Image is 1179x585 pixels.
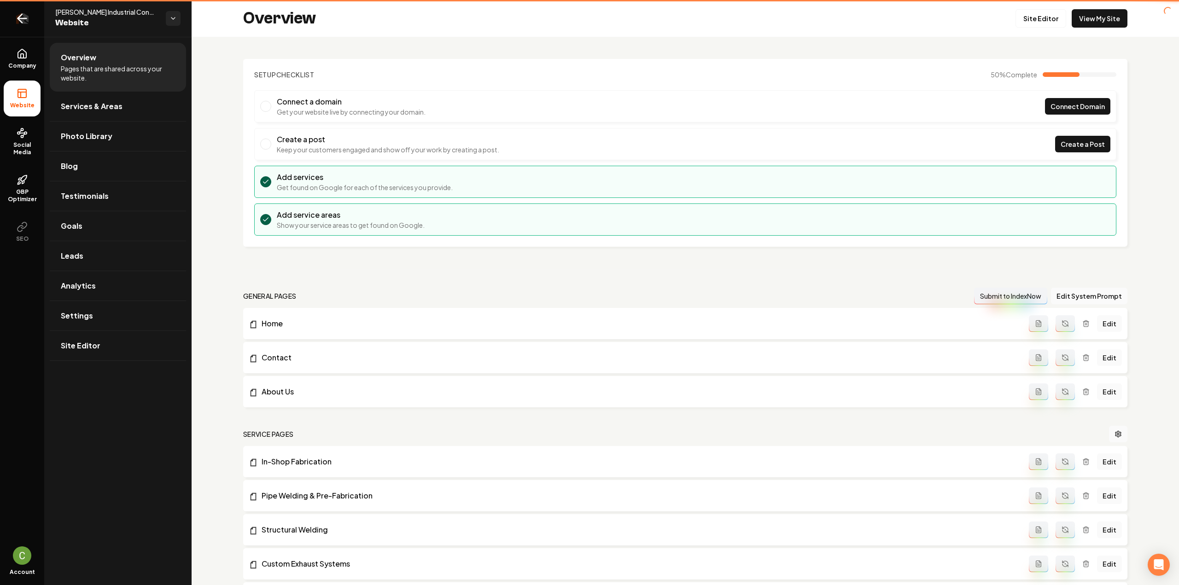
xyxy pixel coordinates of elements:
[61,161,78,172] span: Blog
[1097,521,1122,538] a: Edit
[61,250,83,261] span: Leads
[1055,136,1110,152] a: Create a Post
[55,17,158,29] span: Website
[50,211,186,241] a: Goals
[12,235,32,243] span: SEO
[243,9,316,28] h2: Overview
[249,558,1029,569] a: Custom Exhaust Systems
[61,310,93,321] span: Settings
[4,188,41,203] span: GBP Optimizer
[1097,453,1122,470] a: Edit
[1097,556,1122,572] a: Edit
[4,41,41,77] a: Company
[243,291,297,301] h2: general pages
[1016,9,1066,28] a: Site Editor
[61,340,100,351] span: Site Editor
[277,134,499,145] h3: Create a post
[277,145,499,154] p: Keep your customers engaged and show off your work by creating a post.
[249,456,1029,467] a: In-Shop Fabrication
[4,141,41,156] span: Social Media
[50,151,186,181] a: Blog
[4,214,41,250] button: SEO
[1072,9,1127,28] a: View My Site
[1029,453,1048,470] button: Add admin page prompt
[1029,487,1048,504] button: Add admin page prompt
[249,386,1029,397] a: About Us
[61,191,109,202] span: Testimonials
[61,101,123,112] span: Services & Areas
[1006,70,1037,79] span: Complete
[10,568,35,576] span: Account
[4,167,41,210] a: GBP Optimizer
[50,301,186,330] a: Settings
[277,209,425,220] h3: Add service areas
[254,70,276,79] span: Setup
[61,64,175,82] span: Pages that are shared across your website.
[61,131,112,142] span: Photo Library
[1029,521,1048,538] button: Add admin page prompt
[277,220,425,230] p: Show your service areas to get found on Google.
[1097,315,1122,332] a: Edit
[249,524,1029,535] a: Structural Welding
[55,7,158,17] span: [PERSON_NAME] Industrial Contracting. Mobile, Custom and Structural Welding/ Exhausted Muffler #2
[249,352,1029,363] a: Contact
[991,70,1037,79] span: 50 %
[1029,556,1048,572] button: Add admin page prompt
[974,288,1047,304] button: Submit to IndexNow
[277,107,426,116] p: Get your website live by connecting your domain.
[277,183,453,192] p: Get found on Google for each of the services you provide.
[1061,139,1105,149] span: Create a Post
[1051,102,1105,111] span: Connect Domain
[5,62,40,70] span: Company
[6,102,38,109] span: Website
[1097,383,1122,400] a: Edit
[1051,288,1127,304] button: Edit System Prompt
[61,220,82,232] span: Goals
[277,96,426,107] h3: Connect a domain
[249,318,1029,329] a: Home
[1029,315,1048,332] button: Add admin page prompt
[1045,98,1110,115] a: Connect Domain
[50,92,186,121] a: Services & Areas
[50,331,186,360] a: Site Editor
[50,241,186,271] a: Leads
[13,546,31,565] img: Candela Corradin
[1029,383,1048,400] button: Add admin page prompt
[1029,349,1048,366] button: Add admin page prompt
[50,122,186,151] a: Photo Library
[61,280,96,291] span: Analytics
[254,70,315,79] h2: Checklist
[243,429,294,439] h2: Service Pages
[1097,487,1122,504] a: Edit
[50,181,186,211] a: Testimonials
[249,490,1029,501] a: Pipe Welding & Pre-Fabrication
[61,52,96,63] span: Overview
[13,546,31,565] button: Open user button
[4,120,41,163] a: Social Media
[50,271,186,301] a: Analytics
[1148,554,1170,576] div: Open Intercom Messenger
[277,172,453,183] h3: Add services
[1097,349,1122,366] a: Edit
